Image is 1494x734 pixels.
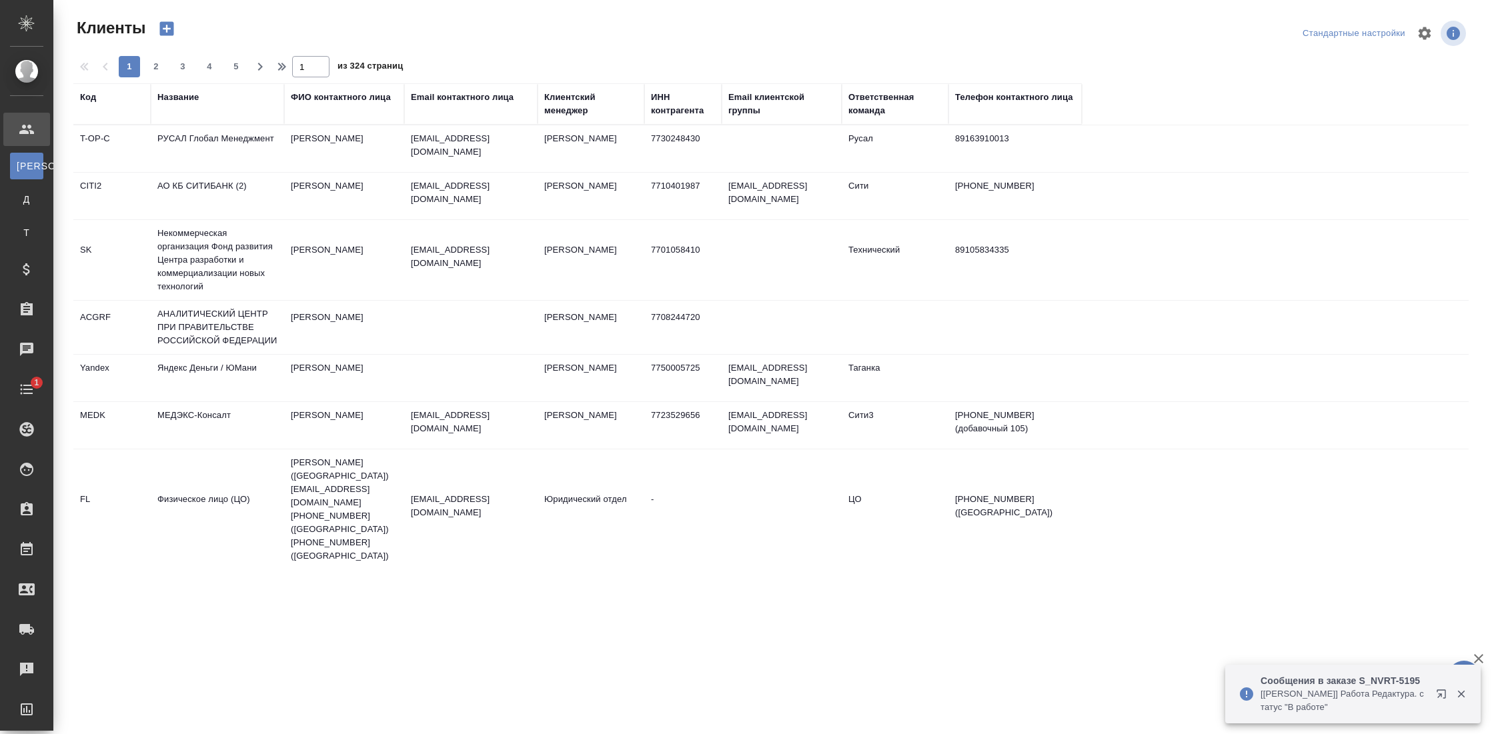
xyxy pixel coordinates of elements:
[73,486,151,533] td: FL
[842,173,948,219] td: Сити
[842,237,948,283] td: Технический
[17,226,37,239] span: Т
[151,220,284,300] td: Некоммерческая организация Фонд развития Центра разработки и коммерциализации новых технологий
[842,125,948,172] td: Русал
[225,60,247,73] span: 5
[544,91,638,117] div: Клиентский менеджер
[842,486,948,533] td: ЦО
[73,173,151,219] td: CITI2
[1447,661,1481,694] button: 🙏
[26,376,47,389] span: 1
[284,355,404,401] td: [PERSON_NAME]
[337,58,403,77] span: из 324 страниц
[199,56,220,77] button: 4
[538,237,644,283] td: [PERSON_NAME]
[644,125,722,172] td: 7730248430
[538,355,644,401] td: [PERSON_NAME]
[284,304,404,351] td: [PERSON_NAME]
[80,91,96,104] div: Код
[145,60,167,73] span: 2
[955,493,1075,519] p: [PHONE_NUMBER] ([GEOGRAPHIC_DATA])
[73,17,145,39] span: Клиенты
[1261,674,1427,687] p: Сообщения в заказе S_NVRT-5195
[172,56,193,77] button: 3
[411,179,531,206] p: [EMAIL_ADDRESS][DOMAIN_NAME]
[722,402,842,449] td: [EMAIL_ADDRESS][DOMAIN_NAME]
[955,91,1073,104] div: Телефон контактного лица
[284,237,404,283] td: [PERSON_NAME]
[538,304,644,351] td: [PERSON_NAME]
[411,243,531,270] p: [EMAIL_ADDRESS][DOMAIN_NAME]
[1447,688,1475,700] button: Закрыть
[955,243,1075,257] p: 89105834335
[291,91,391,104] div: ФИО контактного лица
[73,304,151,351] td: ACGRF
[151,173,284,219] td: АО КБ СИТИБАНК (2)
[644,402,722,449] td: 7723529656
[1441,21,1469,46] span: Посмотреть информацию
[644,355,722,401] td: 7750005725
[644,304,722,351] td: 7708244720
[651,91,715,117] div: ИНН контрагента
[644,237,722,283] td: 7701058410
[728,91,835,117] div: Email клиентской группы
[842,355,948,401] td: Таганка
[199,60,220,73] span: 4
[644,173,722,219] td: 7710401987
[538,173,644,219] td: [PERSON_NAME]
[411,132,531,159] p: [EMAIL_ADDRESS][DOMAIN_NAME]
[225,56,247,77] button: 5
[73,355,151,401] td: Yandex
[284,173,404,219] td: [PERSON_NAME]
[17,159,37,173] span: [PERSON_NAME]
[722,173,842,219] td: [EMAIL_ADDRESS][DOMAIN_NAME]
[1299,23,1409,44] div: split button
[172,60,193,73] span: 3
[284,449,404,569] td: [PERSON_NAME] ([GEOGRAPHIC_DATA]) [EMAIL_ADDRESS][DOMAIN_NAME] [PHONE_NUMBER] ([GEOGRAPHIC_DATA])...
[10,153,43,179] a: [PERSON_NAME]
[538,486,644,533] td: Юридический отдел
[151,125,284,172] td: РУСАЛ Глобал Менеджмент
[411,409,531,435] p: [EMAIL_ADDRESS][DOMAIN_NAME]
[157,91,199,104] div: Название
[151,486,284,533] td: Физическое лицо (ЦО)
[151,355,284,401] td: Яндекс Деньги / ЮМани
[10,186,43,213] a: Д
[73,237,151,283] td: SK
[955,409,1075,435] p: [PHONE_NUMBER] (добавочный 105)
[145,56,167,77] button: 2
[151,17,183,40] button: Создать
[151,402,284,449] td: МЕДЭКС-Консалт
[284,125,404,172] td: [PERSON_NAME]
[17,193,37,206] span: Д
[73,402,151,449] td: MEDK
[1261,687,1427,714] p: [[PERSON_NAME]] Работа Редактура. статус "В работе"
[73,125,151,172] td: T-OP-C
[722,355,842,401] td: [EMAIL_ADDRESS][DOMAIN_NAME]
[151,301,284,354] td: АНАЛИТИЧЕСКИЙ ЦЕНТР ПРИ ПРАВИТЕЛЬСТВЕ РОССИЙСКОЙ ФЕДЕРАЦИИ
[10,219,43,246] a: Т
[955,132,1075,145] p: 89163910013
[411,91,514,104] div: Email контактного лица
[538,125,644,172] td: [PERSON_NAME]
[1409,17,1441,49] span: Настроить таблицу
[1428,681,1460,713] button: Открыть в новой вкладке
[848,91,942,117] div: Ответственная команда
[644,486,722,533] td: -
[411,493,531,519] p: [EMAIL_ADDRESS][DOMAIN_NAME]
[538,402,644,449] td: [PERSON_NAME]
[284,402,404,449] td: [PERSON_NAME]
[842,402,948,449] td: Сити3
[955,179,1075,193] p: [PHONE_NUMBER]
[3,373,50,406] a: 1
